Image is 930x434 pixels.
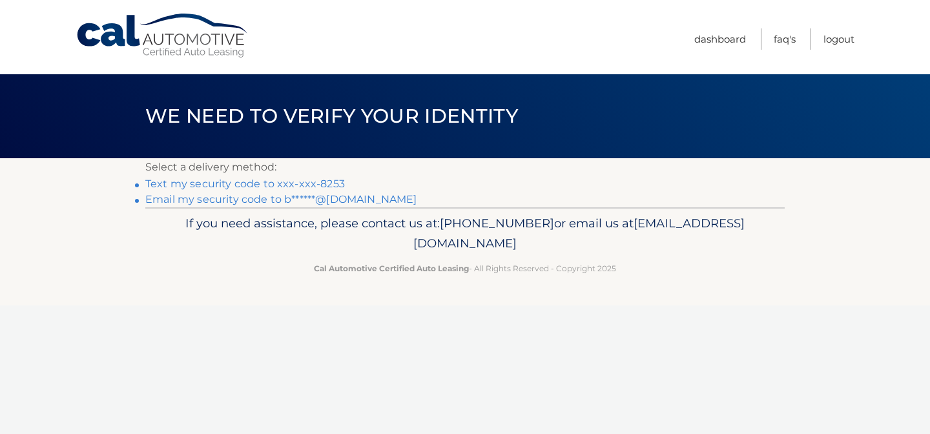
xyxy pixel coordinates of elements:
[774,28,796,50] a: FAQ's
[823,28,854,50] a: Logout
[694,28,746,50] a: Dashboard
[145,104,518,128] span: We need to verify your identity
[154,213,776,254] p: If you need assistance, please contact us at: or email us at
[440,216,554,231] span: [PHONE_NUMBER]
[145,178,345,190] a: Text my security code to xxx-xxx-8253
[314,263,469,273] strong: Cal Automotive Certified Auto Leasing
[145,158,785,176] p: Select a delivery method:
[154,262,776,275] p: - All Rights Reserved - Copyright 2025
[145,193,417,205] a: Email my security code to b******@[DOMAIN_NAME]
[76,13,250,59] a: Cal Automotive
